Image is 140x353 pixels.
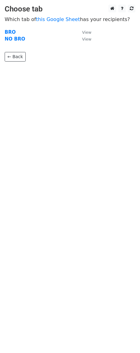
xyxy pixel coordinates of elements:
h3: Choose tab [5,5,135,14]
p: Which tab of has your recipients? [5,16,135,23]
small: View [82,30,91,35]
a: ← Back [5,52,26,62]
a: this Google Sheet [36,16,80,22]
small: View [82,37,91,41]
a: View [76,36,91,42]
a: NO BRO [5,36,25,42]
a: View [76,29,91,35]
a: BRO [5,29,16,35]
